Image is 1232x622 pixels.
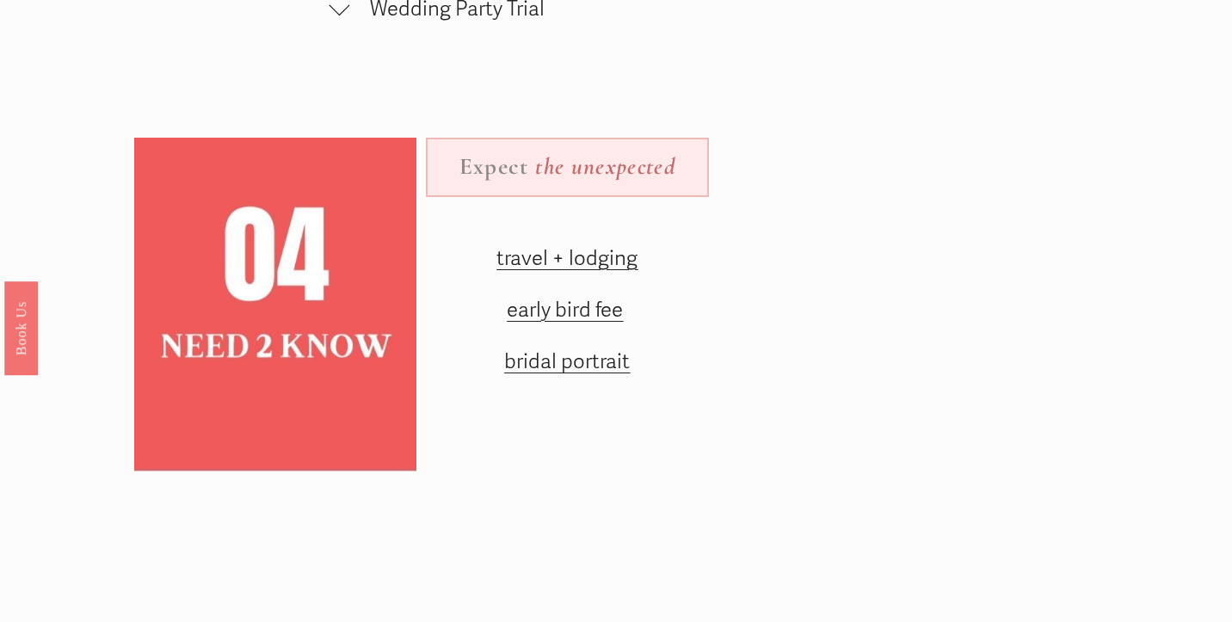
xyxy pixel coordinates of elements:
[4,280,38,374] a: Book Us
[504,349,630,374] a: bridal portrait
[459,152,529,181] strong: Expect
[507,298,623,323] a: early bird fee
[535,152,675,181] em: the unexpected
[496,246,638,271] a: travel + lodging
